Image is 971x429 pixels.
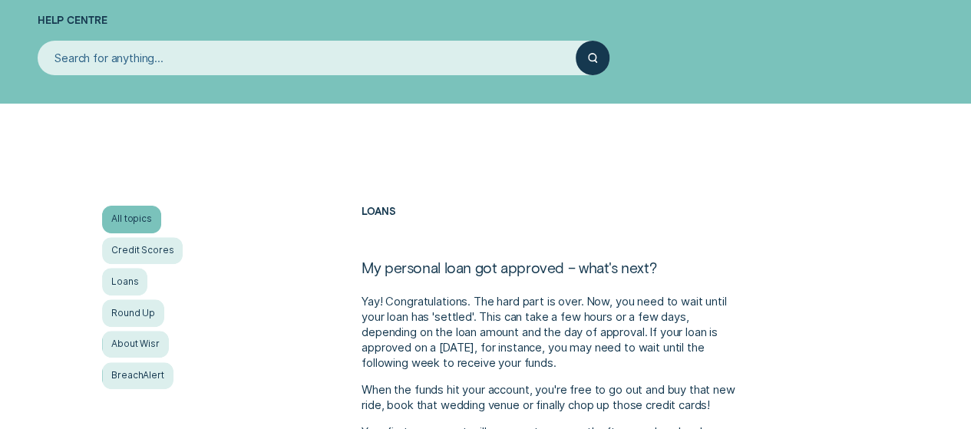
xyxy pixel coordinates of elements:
[362,294,739,371] p: Yay! Congratulations. The hard part is over. Now, you need to wait until your loan has 'settled'....
[102,206,161,233] a: All topics
[362,259,739,294] h1: My personal loan got approved – what's next?
[102,268,147,295] a: Loans
[102,237,183,265] a: Credit Scores
[102,299,164,327] a: Round Up
[102,331,169,358] a: About Wisr
[362,206,739,259] h2: Loans
[576,41,609,74] button: Submit your search query.
[102,362,173,390] a: BreachAlert
[362,205,395,217] a: Loans
[362,382,739,413] p: When the funds hit your account, you're free to go out and buy that new ride, book that wedding v...
[38,41,576,74] input: Search for anything...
